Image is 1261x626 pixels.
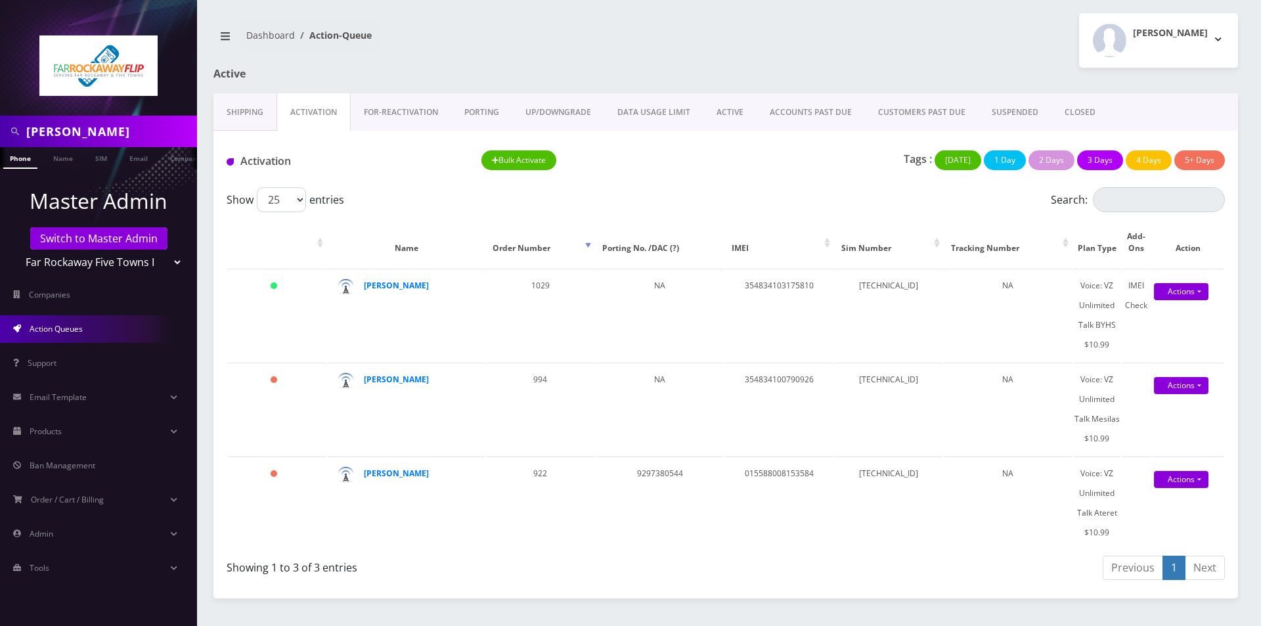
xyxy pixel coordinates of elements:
td: [TECHNICAL_ID] [835,457,943,549]
td: 1029 [486,269,594,361]
a: ACTIVE [703,93,757,131]
h2: [PERSON_NAME] [1133,28,1208,39]
a: 1 [1162,556,1185,580]
div: Showing 1 to 3 of 3 entries [227,554,716,575]
button: 5+ Days [1174,150,1225,170]
select: Showentries [257,187,306,212]
td: NA [944,269,1073,361]
label: Show entries [227,187,344,212]
span: Admin [30,528,53,539]
a: SUSPENDED [979,93,1051,131]
a: SIM [89,147,114,168]
a: DATA USAGE LIMIT [604,93,703,131]
li: Action-Queue [295,28,372,42]
nav: breadcrumb [213,22,716,59]
td: 9297380544 [596,457,724,549]
span: Ban Management [30,460,95,471]
span: Support [28,357,56,369]
label: Search: [1051,187,1225,212]
a: ACCOUNTS PAST DUE [757,93,865,131]
span: Action Queues [30,323,83,334]
span: Companies [29,289,70,300]
th: Plan Type [1073,217,1120,267]
div: Voice: VZ Unlimited Talk BYHS $10.99 [1073,276,1120,355]
a: Next [1185,556,1225,580]
th: Order Number: activate to sort column ascending [486,217,594,267]
a: Actions [1154,283,1208,300]
button: 4 Days [1126,150,1172,170]
td: [TECHNICAL_ID] [835,269,943,361]
a: Email [123,147,154,168]
a: Name [47,147,79,168]
a: Actions [1154,471,1208,488]
a: CUSTOMERS PAST DUE [865,93,979,131]
th: : activate to sort column ascending [228,217,326,267]
span: Products [30,426,62,437]
a: [PERSON_NAME] [364,468,429,479]
a: PORTING [451,93,512,131]
th: Add-Ons [1122,217,1151,267]
div: Voice: VZ Unlimited Talk Mesilas $10.99 [1073,370,1120,449]
td: NA [596,363,724,455]
a: [PERSON_NAME] [364,280,429,291]
span: Order / Cart / Billing [31,494,104,505]
td: NA [944,363,1073,455]
button: 3 Days [1077,150,1123,170]
a: Previous [1103,556,1163,580]
a: Phone [3,147,37,169]
a: CLOSED [1051,93,1109,131]
input: Search in Company [26,119,194,144]
td: 354834103175810 [725,269,833,361]
button: 1 Day [984,150,1026,170]
a: Switch to Master Admin [30,227,167,250]
td: IMEI Check [1122,269,1151,361]
h1: Activation [227,155,462,168]
button: [PERSON_NAME] [1079,13,1238,68]
img: Activation [227,158,234,166]
td: 015588008153584 [725,457,833,549]
span: Email Template [30,391,87,403]
th: Porting No. /DAC (?) [596,217,724,267]
a: Dashboard [246,29,295,41]
a: Company [164,147,208,168]
td: [TECHNICAL_ID] [835,363,943,455]
td: 922 [486,457,594,549]
th: Tracking Number: activate to sort column ascending [944,217,1073,267]
a: UP/DOWNGRADE [512,93,604,131]
td: NA [596,269,724,361]
img: Far Rockaway Five Towns Flip [39,35,158,96]
th: IMEI: activate to sort column ascending [725,217,833,267]
h1: Active [213,68,542,80]
button: Bulk Activate [481,150,557,170]
th: Sim Number: activate to sort column ascending [835,217,943,267]
a: FOR-REActivation [351,93,451,131]
td: 354834100790926 [725,363,833,455]
th: Action [1153,217,1224,267]
button: [DATE] [935,150,981,170]
td: NA [944,457,1073,549]
input: Search: [1093,187,1225,212]
th: Name [328,217,485,267]
button: 2 Days [1029,150,1074,170]
a: Actions [1154,377,1208,394]
div: Voice: VZ Unlimited Talk Ateret $10.99 [1073,464,1120,543]
a: Shipping [213,93,277,131]
td: 994 [486,363,594,455]
a: Activation [277,93,351,131]
p: Tags : [904,151,932,167]
a: [PERSON_NAME] [364,374,429,385]
span: Tools [30,562,49,573]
